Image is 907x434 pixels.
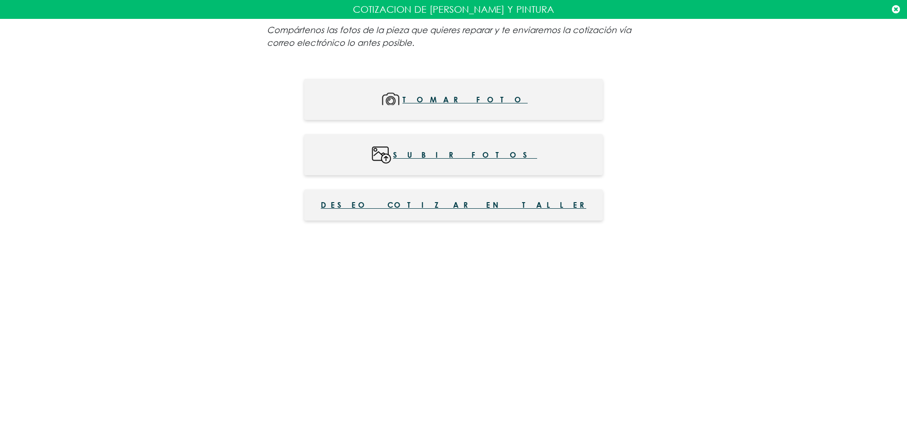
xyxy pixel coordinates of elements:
[304,189,603,221] button: Deseo cotizar en taller
[379,89,402,110] img: mMoqUg+Y6aUS6LnDlxD7Bo0MZxWs6HFM5cnHM4Qtg4Rn
[370,144,393,165] img: wWc3mI9nliSrAAAAABJRU5ErkJggg==
[267,24,640,49] p: Compártenos las fotos de la pieza que quieres reparar y te enviaremos la cotización vía correo el...
[304,79,603,120] button: Tomar foto
[321,199,586,211] span: Deseo cotizar en taller
[393,144,537,165] span: Subir fotos
[402,89,528,110] span: Tomar foto
[7,2,900,17] p: COTIZACION DE [PERSON_NAME] Y PINTURA
[304,134,603,175] button: Subir fotos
